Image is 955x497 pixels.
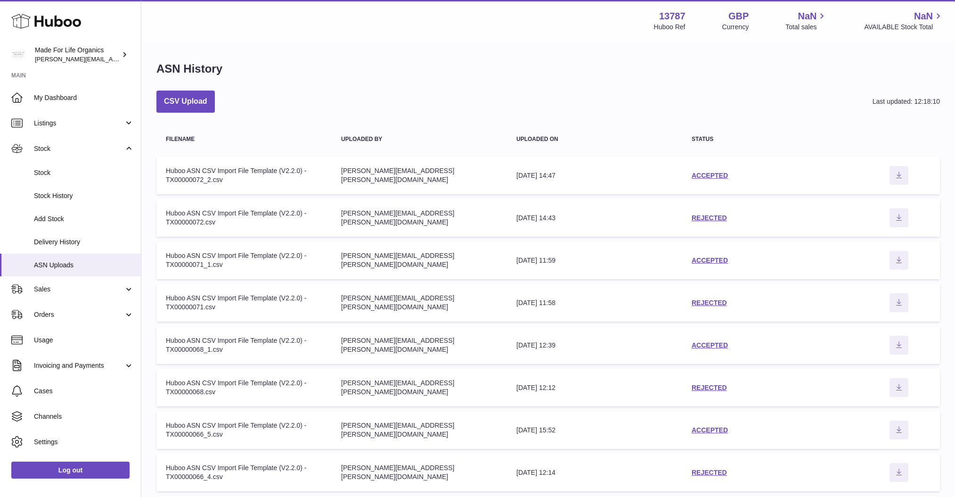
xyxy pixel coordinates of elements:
[341,421,498,439] div: [PERSON_NAME][EMAIL_ADDRESS][PERSON_NAME][DOMAIN_NAME]
[692,426,728,434] a: ACCEPTED
[156,91,215,113] button: CSV Upload
[516,468,673,477] div: [DATE] 12:14
[166,209,322,227] div: Huboo ASN CSV Import File Template (V2.2.0) - TX00000072.csv
[864,10,944,32] a: NaN AVAILABLE Stock Total
[34,238,134,247] span: Delivery History
[11,462,130,479] a: Log out
[34,144,124,153] span: Stock
[332,127,507,152] th: Uploaded by
[516,341,673,350] div: [DATE] 12:39
[166,251,322,269] div: Huboo ASN CSV Import File Template (V2.2.0) - TX00000071_1.csv
[516,214,673,223] div: [DATE] 14:43
[692,469,727,476] a: REJECTED
[890,166,908,185] button: Download ASN file
[692,341,728,349] a: ACCEPTED
[166,166,322,184] div: Huboo ASN CSV Import File Template (V2.2.0) - TX00000072_2.csv
[890,378,908,397] button: Download ASN file
[166,379,322,397] div: Huboo ASN CSV Import File Template (V2.2.0) - TX00000068.csv
[341,294,498,312] div: [PERSON_NAME][EMAIL_ADDRESS][PERSON_NAME][DOMAIN_NAME]
[890,251,908,270] button: Download ASN file
[34,336,134,345] span: Usage
[890,208,908,227] button: Download ASN file
[34,412,134,421] span: Channels
[341,209,498,227] div: [PERSON_NAME][EMAIL_ADDRESS][PERSON_NAME][DOMAIN_NAME]
[914,10,933,23] span: NaN
[890,463,908,482] button: Download ASN file
[654,23,686,32] div: Huboo Ref
[166,336,322,354] div: Huboo ASN CSV Import File Template (V2.2.0) - TX00000068_1.csv
[864,23,944,32] span: AVAILABLE Stock Total
[34,310,124,319] span: Orders
[890,421,908,439] button: Download ASN file
[507,127,682,152] th: Uploaded on
[34,361,124,370] span: Invoicing and Payments
[341,336,498,354] div: [PERSON_NAME][EMAIL_ADDRESS][PERSON_NAME][DOMAIN_NAME]
[785,23,827,32] span: Total sales
[34,119,124,128] span: Listings
[659,10,686,23] strong: 13787
[857,127,940,152] th: actions
[873,97,940,106] div: Last updated: 12:18:10
[516,298,673,307] div: [DATE] 11:58
[890,293,908,312] button: Download ASN file
[34,191,134,200] span: Stock History
[11,48,25,62] img: geoff.winwood@madeforlifeorganics.com
[166,421,322,439] div: Huboo ASN CSV Import File Template (V2.2.0) - TX00000066_5.csv
[156,61,222,76] h1: ASN History
[682,127,857,152] th: Status
[341,251,498,269] div: [PERSON_NAME][EMAIL_ADDRESS][PERSON_NAME][DOMAIN_NAME]
[516,171,673,180] div: [DATE] 14:47
[890,336,908,355] button: Download ASN file
[516,383,673,392] div: [DATE] 12:12
[728,10,749,23] strong: GBP
[166,294,322,312] div: Huboo ASN CSV Import File Template (V2.2.0) - TX00000071.csv
[34,261,134,270] span: ASN Uploads
[35,46,120,64] div: Made For Life Organics
[166,464,322,481] div: Huboo ASN CSV Import File Template (V2.2.0) - TX00000066_4.csv
[692,384,727,391] a: REJECTED
[34,387,134,396] span: Cases
[692,214,727,222] a: REJECTED
[722,23,749,32] div: Currency
[34,168,134,177] span: Stock
[785,10,827,32] a: NaN Total sales
[34,438,134,447] span: Settings
[692,257,728,264] a: ACCEPTED
[516,256,673,265] div: [DATE] 11:59
[798,10,816,23] span: NaN
[34,93,134,102] span: My Dashboard
[341,379,498,397] div: [PERSON_NAME][EMAIL_ADDRESS][PERSON_NAME][DOMAIN_NAME]
[692,172,728,179] a: ACCEPTED
[692,299,727,306] a: REJECTED
[341,166,498,184] div: [PERSON_NAME][EMAIL_ADDRESS][PERSON_NAME][DOMAIN_NAME]
[35,55,239,63] span: [PERSON_NAME][EMAIL_ADDRESS][PERSON_NAME][DOMAIN_NAME]
[34,215,134,224] span: Add Stock
[341,464,498,481] div: [PERSON_NAME][EMAIL_ADDRESS][PERSON_NAME][DOMAIN_NAME]
[34,285,124,294] span: Sales
[516,426,673,435] div: [DATE] 15:52
[156,127,332,152] th: Filename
